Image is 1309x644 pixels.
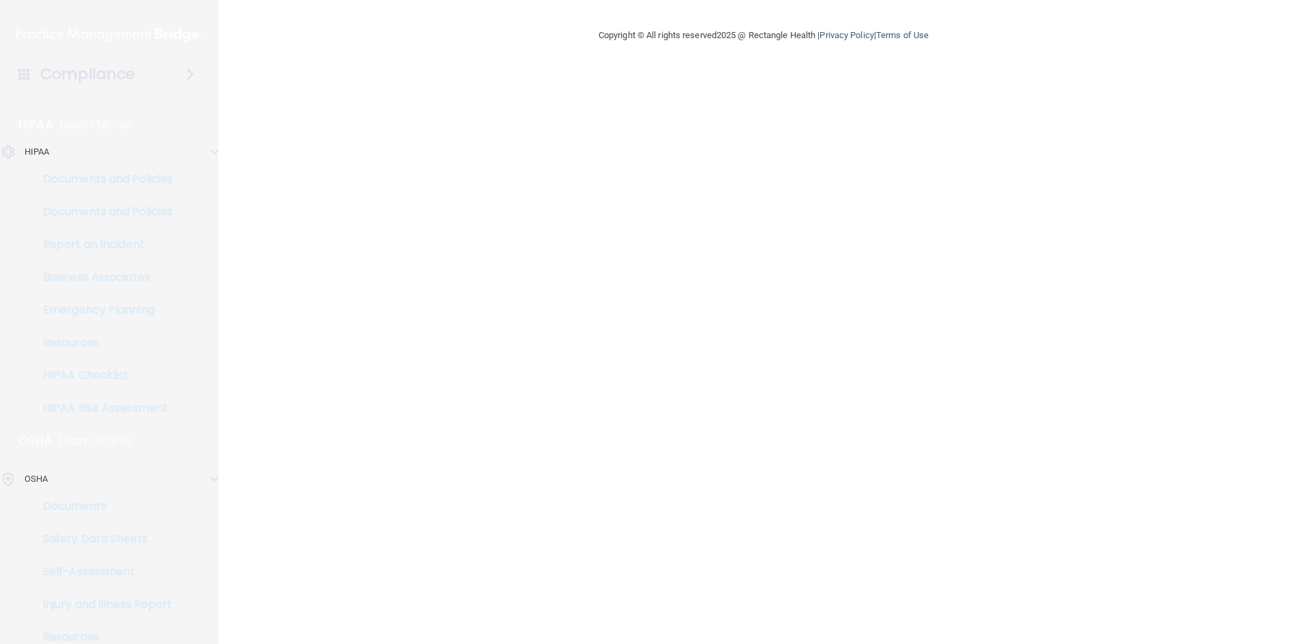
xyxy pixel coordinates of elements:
[18,117,53,133] p: HIPAA
[515,14,1012,57] div: Copyright © All rights reserved 2025 @ Rectangle Health | |
[876,30,929,40] a: Terms of Use
[60,117,132,133] p: Learn More!
[16,21,202,48] img: PMB logo
[9,500,195,513] p: Documents
[9,598,195,611] p: Injury and Illness Report
[9,532,195,546] p: Safety Data Sheets
[819,30,873,40] a: Privacy Policy
[9,630,195,644] p: Resources
[9,401,195,415] p: HIPAA Risk Assessment
[40,65,135,84] h4: Compliance
[9,205,195,219] p: Documents and Policies
[59,433,132,449] p: Learn More!
[9,303,195,317] p: Emergency Planning
[9,172,195,186] p: Documents and Policies
[9,565,195,579] p: Self-Assessment
[18,433,52,449] p: OSHA
[9,238,195,251] p: Report an Incident
[9,336,195,350] p: Resources
[25,471,48,487] p: OSHA
[9,369,195,382] p: HIPAA Checklist
[25,144,50,160] p: HIPAA
[9,271,195,284] p: Business Associates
